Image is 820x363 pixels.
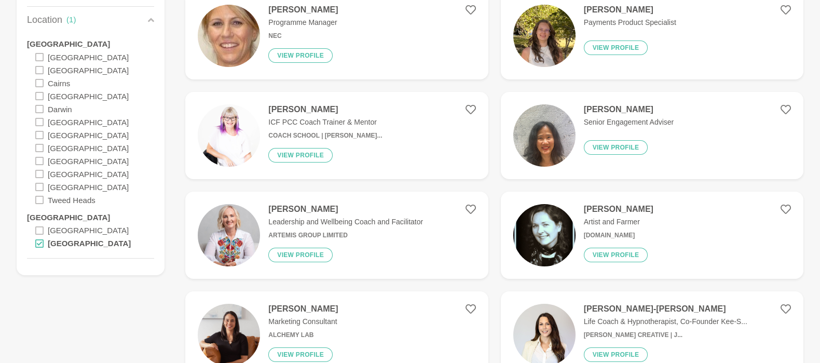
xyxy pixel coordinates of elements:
p: Payments Product Specialist [584,17,676,28]
h4: [PERSON_NAME]-[PERSON_NAME] [584,304,747,314]
h4: [PERSON_NAME] [584,104,674,115]
a: [PERSON_NAME]ICF PCC Coach Trainer & MentorCoach School | [PERSON_NAME]...View profile [185,92,488,179]
label: Cairns [48,76,70,89]
label: [GEOGRAPHIC_DATA] [48,89,129,102]
button: View profile [584,140,648,155]
a: [PERSON_NAME]Leadership and Wellbeing Coach and FacilitatorArtemis Group LimitedView profile [185,192,488,279]
div: ( 1 ) [66,14,76,26]
button: View profile [268,248,333,262]
h6: [DOMAIN_NAME] [584,232,653,239]
button: View profile [268,148,333,163]
a: [PERSON_NAME]Senior Engagement AdviserView profile [501,92,803,179]
p: Senior Engagement Adviser [584,117,674,128]
h6: [PERSON_NAME] Creative | J... [584,331,747,339]
label: [GEOGRAPHIC_DATA] [48,50,129,63]
img: ca6f294b68c3d5b2fc96b2b69837a17acd278589-1536x2048.jpg [513,104,576,167]
h4: [PERSON_NAME] [268,204,423,214]
h4: [PERSON_NAME] [584,5,676,15]
h6: NEC [268,32,338,40]
h4: [PERSON_NAME] [268,104,382,115]
label: [GEOGRAPHIC_DATA] [48,180,129,193]
a: [PERSON_NAME]Artist and Farmer[DOMAIN_NAME]View profile [501,192,803,279]
p: ICF PCC Coach Trainer & Mentor [268,117,382,128]
button: View profile [268,347,333,362]
label: [GEOGRAPHIC_DATA] [27,210,110,223]
label: [GEOGRAPHIC_DATA] [48,115,129,128]
p: Artist and Farmer [584,217,653,227]
label: [GEOGRAPHIC_DATA] [48,237,131,250]
h6: Artemis Group Limited [268,232,423,239]
button: View profile [268,48,333,63]
p: Leadership and Wellbeing Coach and Facilitator [268,217,423,227]
label: [GEOGRAPHIC_DATA] [48,154,129,167]
h4: [PERSON_NAME] [268,5,338,15]
label: Darwin [48,102,72,115]
h6: Alchemy Lab [268,331,338,339]
p: Marketing Consultant [268,316,338,327]
p: Life Coach & Hypnotherapist, Co-Founder Kee-S... [584,316,747,327]
img: 9ec1626dc3c44c4a0d32ed70d24ed80ba37d3d14-340x404.png [513,5,576,67]
label: Tweed Heads [48,193,95,206]
h6: Coach School | [PERSON_NAME]... [268,132,382,140]
img: 40e2bae0911321fc9f6d91b07ab9f7b8cd7c4ca9-492x640.jpg [513,204,576,266]
h4: [PERSON_NAME] [268,304,338,314]
button: View profile [584,248,648,262]
img: fce8846dfc9915dc30a9b5013df766b3f18915bb-3080x3838.jpg [198,104,260,167]
label: [GEOGRAPHIC_DATA] [48,63,129,76]
label: [GEOGRAPHIC_DATA] [48,167,129,180]
p: Location [27,13,62,27]
img: c514684d1cff96b20970aff9aa5b23c2b6aef3b4-768x1024.jpg [198,204,260,266]
p: Programme Manager [268,17,338,28]
h4: [PERSON_NAME] [584,204,653,214]
button: View profile [584,347,648,362]
label: [GEOGRAPHIC_DATA] [48,224,129,237]
label: [GEOGRAPHIC_DATA] [27,37,110,50]
button: View profile [584,41,648,55]
img: 20563db9f6a3d1aea4bee558a2014f74dba15480-120x120.jpg [198,5,260,67]
label: [GEOGRAPHIC_DATA] [48,128,129,141]
label: [GEOGRAPHIC_DATA] [48,141,129,154]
